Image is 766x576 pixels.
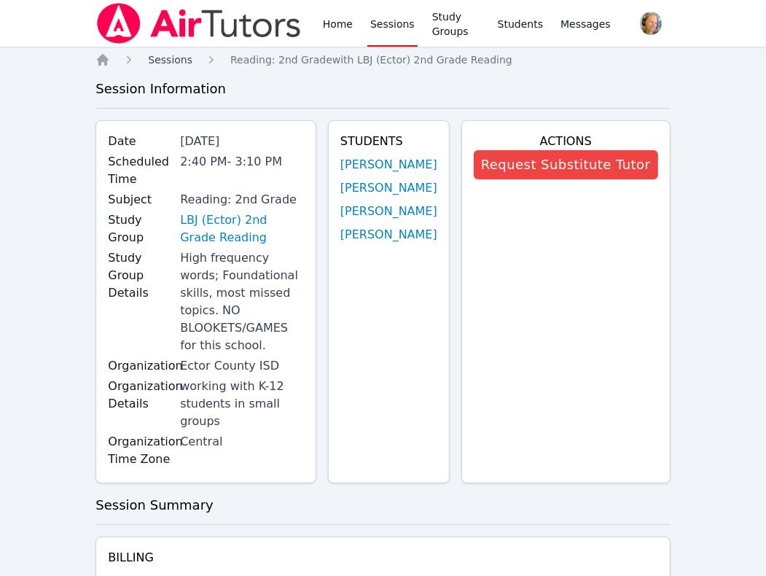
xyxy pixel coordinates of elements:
[108,211,171,246] label: Study Group
[180,211,304,246] a: LBJ (Ector) 2nd Grade Reading
[108,433,171,468] label: Organization Time Zone
[180,153,304,171] div: 2:40 PM - 3:10 PM
[148,54,192,66] span: Sessions
[180,378,304,430] div: working with K-12 students in small groups
[180,133,304,150] div: [DATE]
[108,357,171,375] label: Organization
[95,52,670,67] nav: Breadcrumb
[340,203,437,220] a: [PERSON_NAME]
[340,133,437,150] h4: Students
[95,3,302,44] img: Air Tutors
[230,52,512,67] a: Reading: 2nd Gradewith LBJ (Ector) 2nd Grade Reading
[108,249,171,302] label: Study Group Details
[108,549,657,567] h4: Billing
[560,17,611,31] span: Messages
[340,226,437,244] a: [PERSON_NAME]
[108,191,171,209] label: Subject
[474,150,658,179] button: Request Substitute Tutor
[95,79,670,99] h3: Session Information
[108,378,171,413] label: Organization Details
[180,249,304,354] div: High frequency words; Foundational skills, most missed topics. NO BLOOKETS/GAMES for this school.
[108,133,171,150] label: Date
[108,153,171,188] label: Scheduled Time
[95,495,670,515] h3: Session Summary
[148,52,192,67] a: Sessions
[230,54,512,66] span: Reading: 2nd Grade with LBJ (Ector) 2nd Grade Reading
[340,179,437,197] a: [PERSON_NAME]
[474,133,658,150] h4: Actions
[180,357,304,375] div: Ector County ISD
[180,191,304,209] div: Reading: 2nd Grade
[340,156,437,174] a: [PERSON_NAME]
[180,433,304,451] div: Central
